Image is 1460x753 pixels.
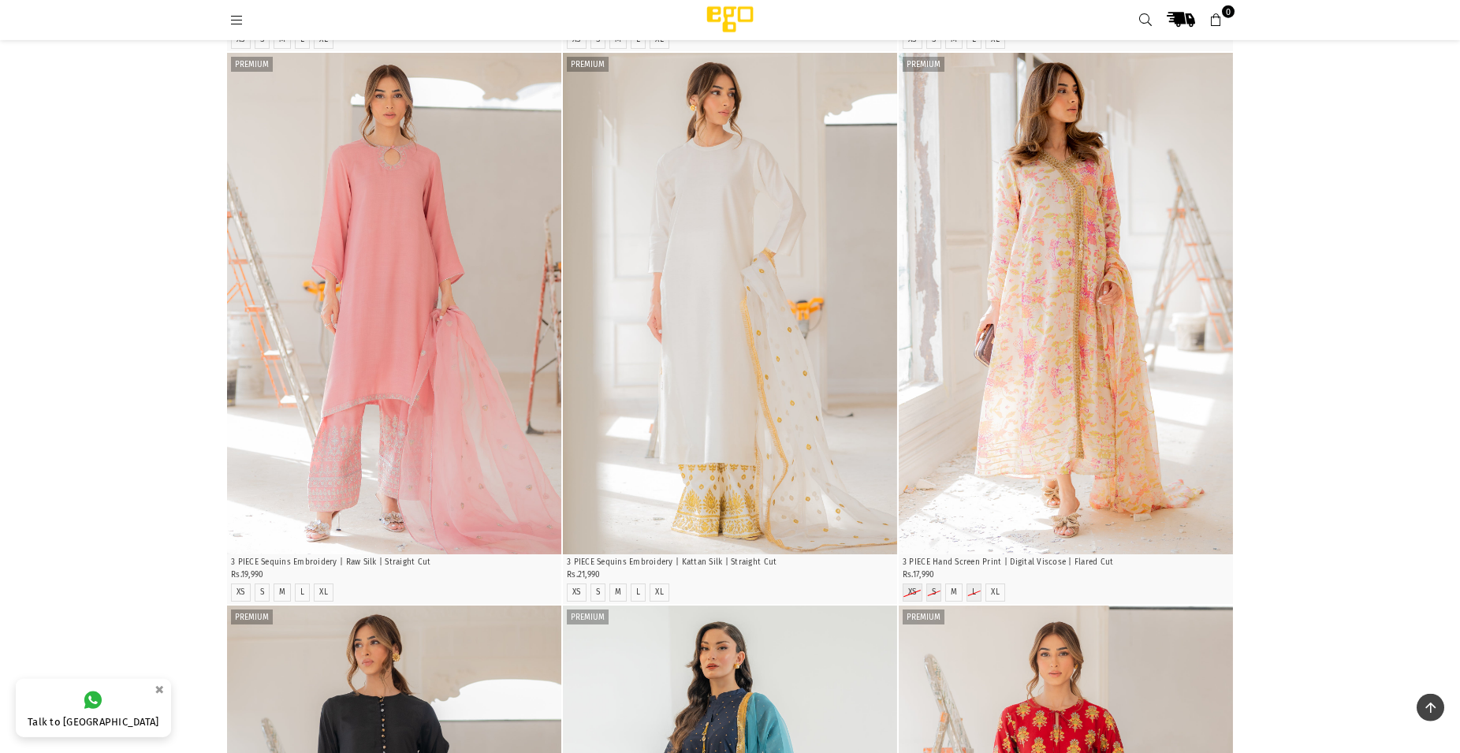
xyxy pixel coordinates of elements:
label: XS [237,587,245,598]
label: L [972,587,976,598]
span: Rs.17,990 [903,570,934,580]
a: Talk to [GEOGRAPHIC_DATA] [16,679,171,737]
p: 3 PIECE Hand Screen Print | Digital Viscose | Flared Cut [903,557,1229,568]
button: × [150,677,169,703]
label: S [260,587,264,598]
p: 3 PIECE Sequins Embroidery | Kattan Silk | Straight Cut [567,557,893,568]
label: M [279,587,285,598]
label: PREMIUM [567,609,609,624]
p: 3 PIECE Sequins Embroidery | Raw Silk | Straight Cut [231,557,557,568]
a: Menu [222,13,251,25]
div: 1 / 4 [899,53,1233,554]
div: 1 / 6 [227,53,561,554]
label: PREMIUM [231,57,273,72]
span: Rs.19,990 [231,570,263,580]
label: PREMIUM [903,57,944,72]
span: Rs.21,990 [567,570,600,580]
img: Pankhari 3 piece [227,53,561,554]
img: Ego [663,4,797,35]
label: S [596,587,600,598]
label: PREMIUM [567,57,609,72]
a: Search [1131,6,1160,34]
span: 0 [1222,6,1235,18]
img: Chamak 3 piece [899,53,1233,554]
label: XS [908,587,917,598]
label: XL [655,587,664,598]
label: L [636,587,640,598]
label: PREMIUM [231,609,273,624]
label: M [615,587,621,598]
label: XS [572,587,581,598]
label: PREMIUM [903,609,944,624]
div: 1 / 6 [563,53,897,554]
a: 1 / 62 / 63 / 64 / 65 / 66 / 6 [563,53,897,554]
label: M [951,587,957,598]
label: XL [991,587,1000,598]
label: S [932,587,936,598]
a: 1 / 42 / 43 / 44 / 4 [899,53,1233,554]
img: Jal pari 3 piece [563,53,897,554]
label: L [300,587,304,598]
a: 0 [1202,6,1231,34]
label: XL [319,587,328,598]
a: 1 / 62 / 63 / 64 / 65 / 66 / 6 [227,53,561,554]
